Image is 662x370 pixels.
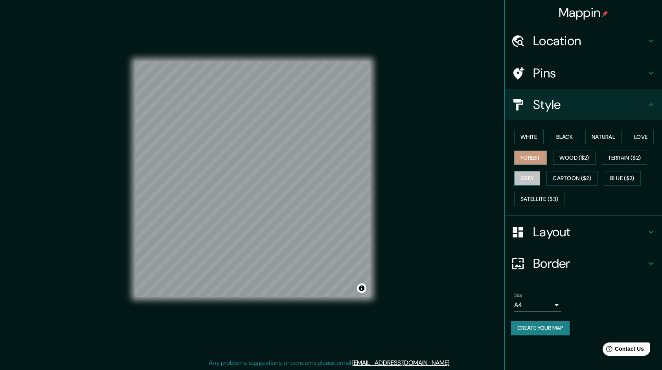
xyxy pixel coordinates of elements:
h4: Layout [533,224,646,240]
h4: Border [533,256,646,271]
button: Black [550,130,579,144]
div: Style [505,89,662,120]
button: Blue ($2) [604,171,641,186]
div: A4 [514,299,561,311]
h4: Style [533,97,646,112]
a: [EMAIL_ADDRESS][DOMAIN_NAME] [352,359,449,367]
button: Wood ($2) [553,151,596,165]
p: Any problems, suggestions, or concerns please email . [209,358,451,368]
button: Forest [514,151,547,165]
div: Layout [505,216,662,248]
div: . [452,358,453,368]
button: Cartoon ($2) [546,171,598,186]
button: Love [628,130,654,144]
button: Toggle attribution [357,283,366,293]
button: Grey [514,171,540,186]
h4: Pins [533,65,646,81]
label: Size [514,292,522,299]
button: Satellite ($3) [514,192,565,206]
button: Create your map [511,321,570,335]
button: Natural [585,130,622,144]
canvas: Map [135,61,370,297]
div: Location [505,25,662,57]
h4: Location [533,33,646,49]
button: Terrain ($2) [602,151,647,165]
div: Pins [505,57,662,89]
div: Border [505,248,662,279]
iframe: Help widget launcher [592,339,653,361]
img: pin-icon.png [602,11,608,17]
div: . [451,358,452,368]
h4: Mappin [559,5,609,20]
button: White [514,130,544,144]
